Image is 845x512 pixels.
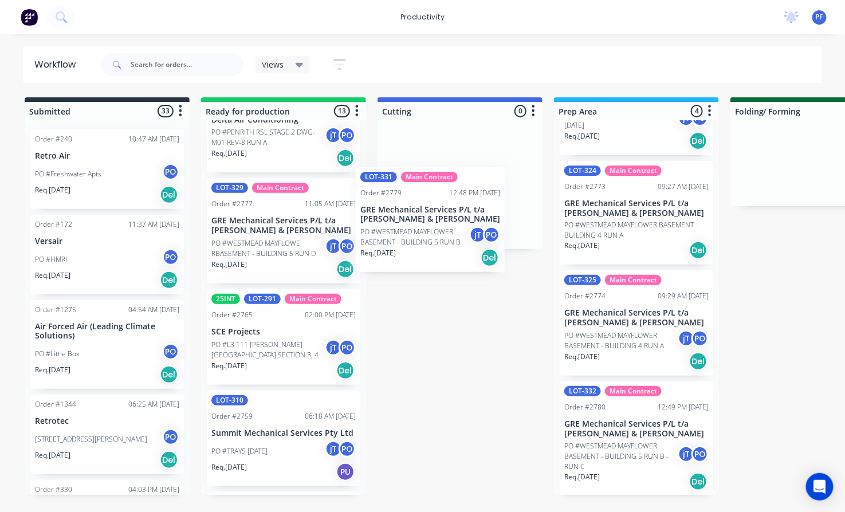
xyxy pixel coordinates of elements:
[806,473,834,501] div: Open Intercom Messenger
[131,53,244,76] input: Search for orders...
[21,9,38,26] img: Factory
[34,58,81,72] div: Workflow
[816,12,823,22] span: PF
[395,9,450,26] div: productivity
[262,58,284,70] span: Views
